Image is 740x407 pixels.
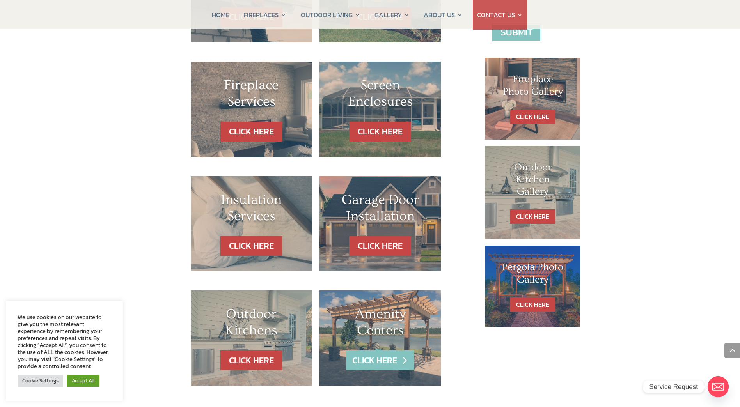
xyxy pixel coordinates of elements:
h1: Insulation Services [206,192,296,228]
a: Cookie Settings [18,375,63,387]
a: CLICK HERE [510,297,555,312]
a: CLICK HERE [349,236,411,256]
h1: Screen Enclosures [335,77,425,114]
h1: Fireplace Services [206,77,296,114]
a: CLICK HERE [220,122,282,142]
a: Email [708,376,729,397]
a: CLICK HERE [220,350,282,370]
a: CLICK HERE [510,209,555,224]
div: We use cookies on our website to give you the most relevant experience by remembering your prefer... [18,313,111,370]
a: Accept All [67,375,99,387]
input: Submit [492,24,541,41]
h1: Outdoor Kitchen Gallery [500,161,565,202]
h1: Pergola Photo Gallery [500,261,565,289]
a: CLICK HERE [510,110,555,124]
h1: Garage Door Installation [335,192,425,228]
h1: Fireplace Photo Gallery [500,73,565,101]
h1: Outdoor Kitchens [206,306,296,343]
h1: Amenity Centers [335,306,425,343]
a: CLICK HERE [346,350,414,370]
a: CLICK HERE [220,236,282,256]
a: CLICK HERE [349,122,411,142]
